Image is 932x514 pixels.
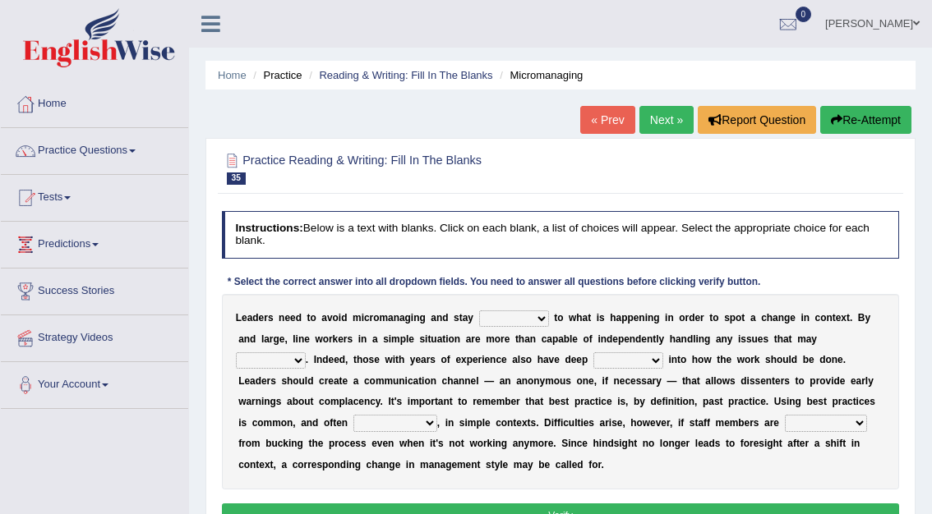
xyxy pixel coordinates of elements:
b: h [576,312,582,324]
b: e [484,354,490,365]
b: e [572,333,578,345]
b: d [322,354,328,365]
b: m [391,333,400,345]
b: g [653,312,659,324]
b: o [698,354,704,365]
b: a [238,333,244,345]
b: u [299,375,305,387]
b: s [419,333,425,345]
b: . [850,312,852,324]
b: e [624,333,630,345]
b: e [334,354,339,365]
b: e [329,354,335,365]
b: o [310,312,316,324]
b: n [647,333,653,345]
b: b [803,354,809,365]
b: y [468,312,473,324]
b: I [314,354,316,365]
b: r [685,312,690,324]
b: e [809,354,814,365]
b: y [410,354,416,365]
b: o [449,333,454,345]
b: a [512,354,518,365]
b: c [496,354,501,365]
b: s [520,354,526,365]
b: e [505,333,510,345]
b: n [601,333,607,345]
b: n [530,333,536,345]
b: i [668,354,671,365]
b: t [653,333,656,345]
b: s [763,333,768,345]
b: i [425,333,427,345]
b: i [411,312,413,324]
b: e [374,354,380,365]
b: e [415,354,421,365]
b: , [345,354,348,365]
b: t [353,354,357,365]
b: p [621,312,627,324]
b: i [358,333,361,345]
b: e [576,354,582,365]
b: L [238,375,244,387]
b: n [298,333,304,345]
b: a [547,333,552,345]
b: e [304,333,310,345]
b: t [789,333,792,345]
b: m [486,333,495,345]
b: e [244,375,250,387]
b: f [589,333,593,345]
b: i [339,312,341,324]
b: t [709,312,713,324]
b: t [833,312,836,324]
b: e [571,354,577,365]
b: h [771,354,777,365]
b: f [447,354,450,365]
b: l [406,333,408,345]
b: a [524,333,530,345]
a: Predictions [1,222,188,263]
b: n [413,312,419,324]
b: w [385,354,392,365]
b: . [306,354,308,365]
b: w [315,333,322,345]
b: s [281,375,287,387]
b: t [847,312,850,324]
b: L [236,312,242,324]
b: p [552,333,558,345]
b: e [836,312,842,324]
b: x [841,312,847,324]
b: n [279,312,284,324]
b: o [681,354,686,365]
button: Re-Attempt [820,106,911,134]
b: e [242,312,247,324]
b: i [393,354,395,365]
b: e [279,333,285,345]
b: t [717,354,720,365]
b: v [327,312,333,324]
b: r [478,354,482,365]
b: a [676,333,681,345]
b: d [607,333,612,345]
b: p [582,354,588,365]
b: i [362,312,364,324]
b: t [459,312,463,324]
b: m [379,312,388,324]
b: n [244,333,250,345]
b: s [724,312,730,324]
b: n [630,333,635,345]
b: o [333,312,339,324]
b: b [564,333,570,345]
b: o [713,312,718,324]
b: d [565,354,570,365]
a: Reading & Writing: Fill In The Blanks [319,69,492,81]
b: h [519,333,524,345]
b: c [542,333,547,345]
b: e [641,333,647,345]
b: g [405,312,411,324]
b: o [679,312,685,324]
b: a [783,333,789,345]
b: a [437,333,443,345]
li: Micromanaging [496,67,583,83]
b: e [328,375,334,387]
